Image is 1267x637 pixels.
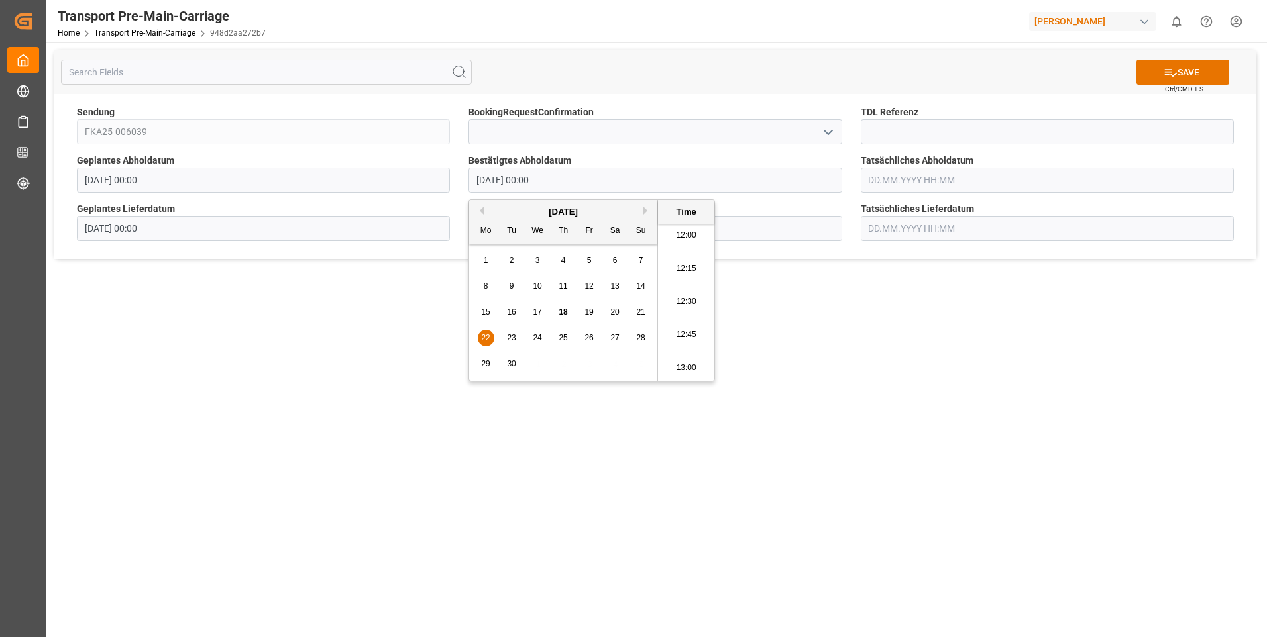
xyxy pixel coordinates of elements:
span: 11 [559,281,567,291]
span: 3 [535,256,540,265]
div: Choose Tuesday, September 2nd, 2025 [504,252,520,269]
div: month 2025-09 [473,248,654,377]
div: Choose Friday, September 19th, 2025 [581,304,598,320]
span: 16 [507,307,516,317]
li: 12:15 [658,252,714,285]
span: 2 [510,256,514,265]
input: DD.MM.YYYY HH:MM [861,216,1234,241]
div: Su [633,223,649,240]
span: Tatsächliches Lieferdatum [861,202,974,216]
div: Choose Monday, September 8th, 2025 [478,278,494,295]
div: Choose Sunday, September 14th, 2025 [633,278,649,295]
div: Choose Thursday, September 25th, 2025 [555,330,572,346]
span: 4 [561,256,566,265]
div: [DATE] [469,205,657,219]
div: Choose Tuesday, September 23rd, 2025 [504,330,520,346]
span: 7 [639,256,643,265]
div: Choose Thursday, September 18th, 2025 [555,304,572,320]
span: 14 [636,281,645,291]
span: Sendung [77,105,115,119]
button: show 0 new notifications [1162,7,1191,36]
div: Choose Tuesday, September 16th, 2025 [504,304,520,320]
div: Choose Saturday, September 20th, 2025 [607,304,624,320]
div: Time [661,205,711,219]
span: 13 [610,281,619,291]
div: [PERSON_NAME] [1029,12,1156,31]
span: 26 [584,333,593,342]
span: Geplantes Abholdatum [77,154,174,168]
div: Transport Pre-Main-Carriage [58,6,266,26]
input: DD.MM.YYYY HH:MM [77,168,450,193]
span: TDL Referenz [861,105,918,119]
li: 12:00 [658,219,714,252]
div: Choose Sunday, September 28th, 2025 [633,330,649,346]
span: 22 [481,333,490,342]
span: 30 [507,359,516,368]
div: Choose Sunday, September 7th, 2025 [633,252,649,269]
span: BookingRequestConfirmation [468,105,594,119]
div: Sa [607,223,624,240]
span: 1 [484,256,488,265]
span: Bestätigtes Abholdatum [468,154,571,168]
span: 21 [636,307,645,317]
button: Previous Month [476,207,484,215]
span: 10 [533,281,541,291]
span: 23 [507,333,516,342]
div: Choose Monday, September 29th, 2025 [478,356,494,372]
div: Choose Saturday, September 13th, 2025 [607,278,624,295]
span: 19 [584,307,593,317]
span: Geplantes Lieferdatum [77,202,175,216]
span: 27 [610,333,619,342]
div: Choose Wednesday, September 10th, 2025 [529,278,546,295]
div: Fr [581,223,598,240]
div: Choose Wednesday, September 17th, 2025 [529,304,546,320]
span: 8 [484,281,488,291]
span: 20 [610,307,619,317]
div: Tu [504,223,520,240]
div: Choose Sunday, September 21st, 2025 [633,304,649,320]
div: Choose Wednesday, September 3rd, 2025 [529,252,546,269]
span: Tatsächliches Abholdatum [861,154,973,168]
span: 29 [481,359,490,368]
div: Choose Saturday, September 27th, 2025 [607,330,624,346]
span: 18 [559,307,567,317]
span: 9 [510,281,514,291]
div: Choose Thursday, September 4th, 2025 [555,252,572,269]
button: [PERSON_NAME] [1029,9,1162,34]
div: Choose Friday, September 26th, 2025 [581,330,598,346]
input: DD.MM.YYYY HH:MM [77,216,450,241]
span: 5 [587,256,592,265]
input: DD.MM.YYYY HH:MM [861,168,1234,193]
a: Home [58,28,80,38]
span: 12 [584,281,593,291]
span: 17 [533,307,541,317]
input: DD.MM.YYYY HH:MM [468,168,842,193]
div: Choose Monday, September 22nd, 2025 [478,330,494,346]
span: 24 [533,333,541,342]
span: 15 [481,307,490,317]
div: Choose Tuesday, September 30th, 2025 [504,356,520,372]
button: Help Center [1191,7,1221,36]
button: Next Month [643,207,651,215]
div: Choose Monday, September 15th, 2025 [478,304,494,320]
div: Choose Friday, September 5th, 2025 [581,252,598,269]
div: We [529,223,546,240]
span: 28 [636,333,645,342]
div: Mo [478,223,494,240]
span: 25 [559,333,567,342]
button: SAVE [1136,60,1229,85]
div: Choose Wednesday, September 24th, 2025 [529,330,546,346]
span: 6 [613,256,618,265]
input: Search Fields [61,60,472,85]
div: Choose Tuesday, September 9th, 2025 [504,278,520,295]
span: Ctrl/CMD + S [1165,84,1203,94]
div: Choose Saturday, September 6th, 2025 [607,252,624,269]
div: Choose Monday, September 1st, 2025 [478,252,494,269]
div: Choose Friday, September 12th, 2025 [581,278,598,295]
li: 13:00 [658,352,714,385]
a: Transport Pre-Main-Carriage [94,28,195,38]
button: open menu [817,122,837,142]
li: 12:45 [658,318,714,352]
li: 12:30 [658,285,714,318]
div: Choose Thursday, September 11th, 2025 [555,278,572,295]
